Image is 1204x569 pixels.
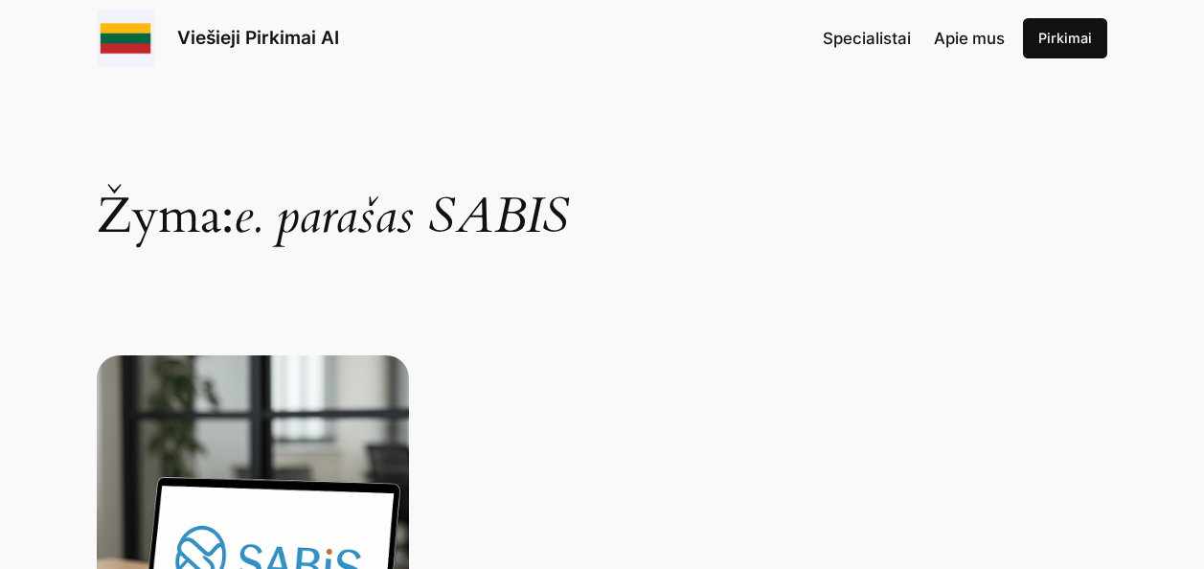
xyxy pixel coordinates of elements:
[823,26,1005,51] nav: Navigation
[97,10,154,67] img: Viešieji pirkimai logo
[1023,18,1107,58] a: Pirkimai
[934,29,1005,48] span: Apie mus
[177,27,339,49] a: Viešieji Pirkimai AI
[97,95,1108,241] h1: Žyma:
[823,26,911,51] a: Specialistai
[234,182,570,250] span: e. parašas SABIS
[934,26,1005,51] a: Apie mus
[823,29,911,48] span: Specialistai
